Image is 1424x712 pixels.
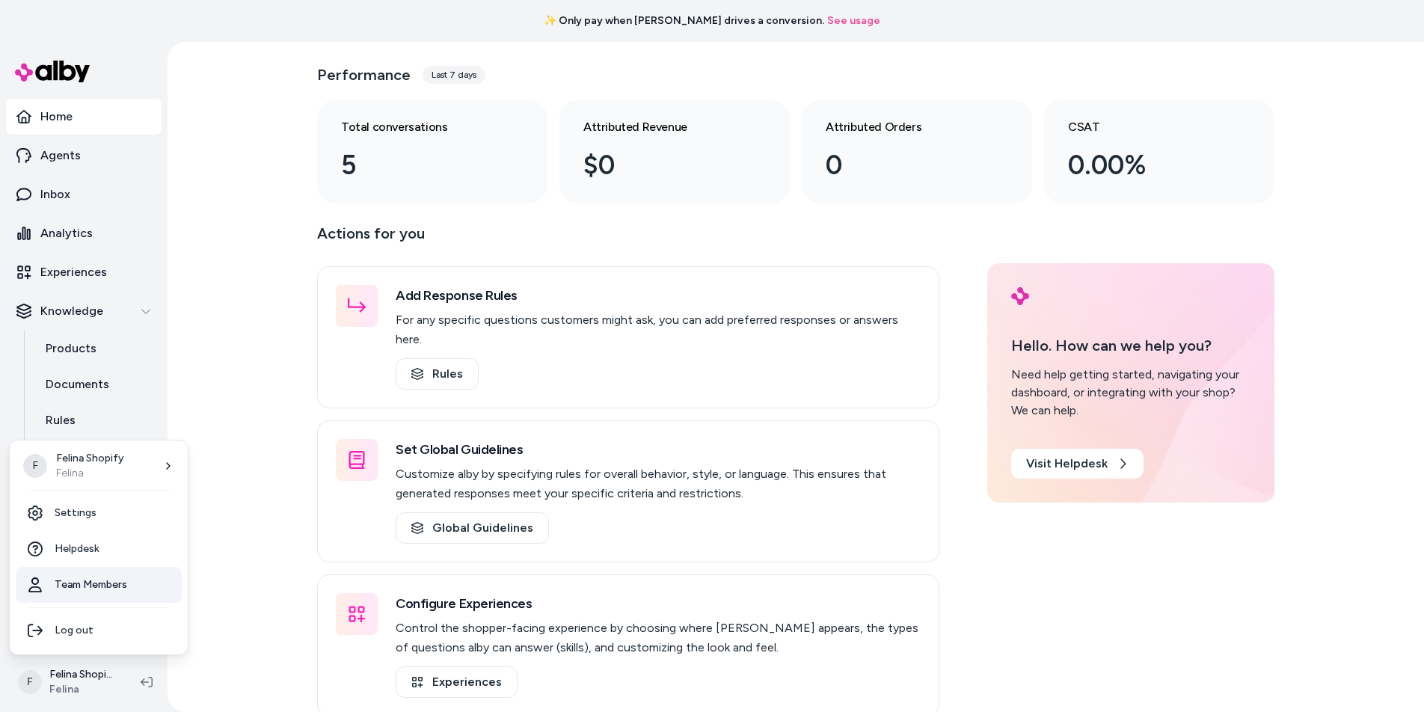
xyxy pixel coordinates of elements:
a: Settings [16,495,182,531]
p: Felina Shopify [56,451,124,466]
a: Team Members [16,567,182,603]
span: Helpdesk [55,541,99,556]
p: Felina [56,466,124,481]
div: Log out [16,613,182,648]
span: F [23,454,47,478]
